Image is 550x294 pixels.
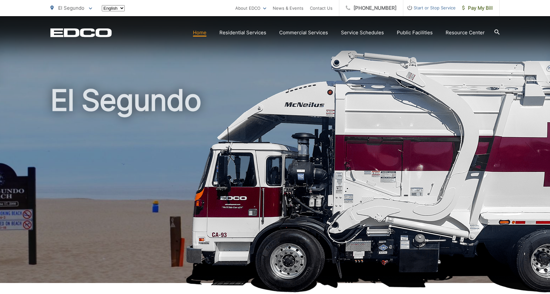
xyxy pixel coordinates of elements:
a: News & Events [273,4,303,12]
span: El Segundo [58,5,84,11]
a: Home [193,29,206,37]
a: EDCD logo. Return to the homepage. [50,28,112,37]
a: Public Facilities [397,29,433,37]
a: Commercial Services [279,29,328,37]
a: Service Schedules [341,29,384,37]
a: Residential Services [219,29,266,37]
span: Pay My Bill [462,4,493,12]
a: Resource Center [446,29,485,37]
select: Select a language [102,5,125,11]
a: About EDCO [235,4,266,12]
a: Contact Us [310,4,333,12]
h1: El Segundo [50,84,500,289]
